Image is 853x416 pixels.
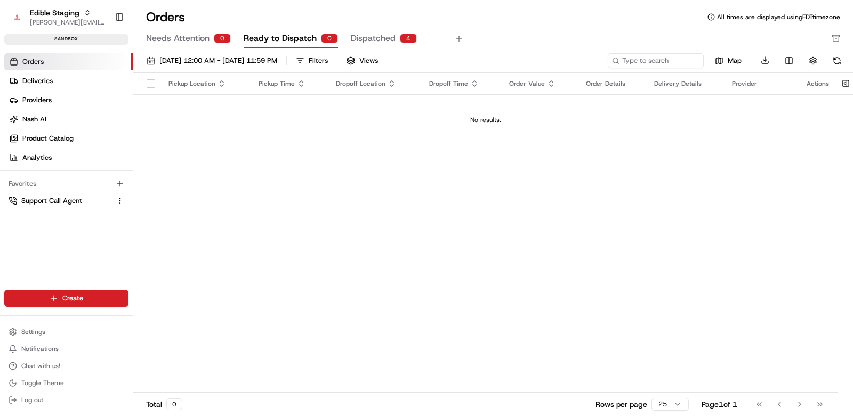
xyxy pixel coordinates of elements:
[4,4,110,30] button: Edible StagingEdible Staging[PERSON_NAME][EMAIL_ADDRESS][DOMAIN_NAME]
[22,153,52,162] span: Analytics
[168,79,242,88] div: Pickup Location
[4,149,133,166] a: Analytics
[138,116,833,124] div: No results.
[244,32,317,45] span: Ready to Dispatch
[717,13,840,21] span: All times are displayed using EDT timezone
[22,115,46,124] span: Nash AI
[728,56,742,66] span: Map
[4,376,128,390] button: Toggle Theme
[22,95,52,105] span: Providers
[21,328,45,336] span: Settings
[21,362,60,370] span: Chat with us!
[732,79,790,88] div: Provider
[4,393,128,407] button: Log out
[30,7,79,18] button: Edible Staging
[4,34,128,45] div: sandbox
[608,53,704,68] input: Type to search
[4,92,133,109] a: Providers
[4,72,133,89] a: Deliveries
[342,53,383,68] button: Views
[21,379,64,387] span: Toggle Theme
[807,79,829,88] div: Actions
[30,18,106,27] button: [PERSON_NAME][EMAIL_ADDRESS][DOMAIN_NAME]
[4,53,133,70] a: Orders
[4,341,128,356] button: Notifications
[336,79,412,88] div: Dropoff Location
[586,79,637,88] div: Order Details
[146,9,185,26] h1: Orders
[146,398,182,410] div: Total
[22,76,53,86] span: Deliveries
[359,56,378,66] span: Views
[4,175,128,192] div: Favorites
[9,196,111,206] a: Support Call Agent
[4,111,133,128] a: Nash AI
[291,53,333,68] button: Filters
[400,34,417,43] div: 4
[21,196,82,206] span: Support Call Agent
[22,57,44,67] span: Orders
[654,79,715,88] div: Delivery Details
[321,34,338,43] div: 0
[142,53,282,68] button: [DATE] 12:00 AM - [DATE] 11:59 PM
[429,79,493,88] div: Dropoff Time
[702,399,737,410] div: Page 1 of 1
[21,396,43,404] span: Log out
[21,345,59,353] span: Notifications
[159,56,277,66] span: [DATE] 12:00 AM - [DATE] 11:59 PM
[4,324,128,339] button: Settings
[9,9,26,26] img: Edible Staging
[4,358,128,373] button: Chat with us!
[22,134,74,143] span: Product Catalog
[830,53,844,68] button: Refresh
[351,32,396,45] span: Dispatched
[509,79,569,88] div: Order Value
[166,398,182,410] div: 0
[4,290,128,307] button: Create
[4,192,128,209] button: Support Call Agent
[4,130,133,147] a: Product Catalog
[708,54,749,67] button: Map
[596,399,647,410] p: Rows per page
[259,79,319,88] div: Pickup Time
[214,34,231,43] div: 0
[146,32,210,45] span: Needs Attention
[62,293,83,303] span: Create
[309,56,328,66] div: Filters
